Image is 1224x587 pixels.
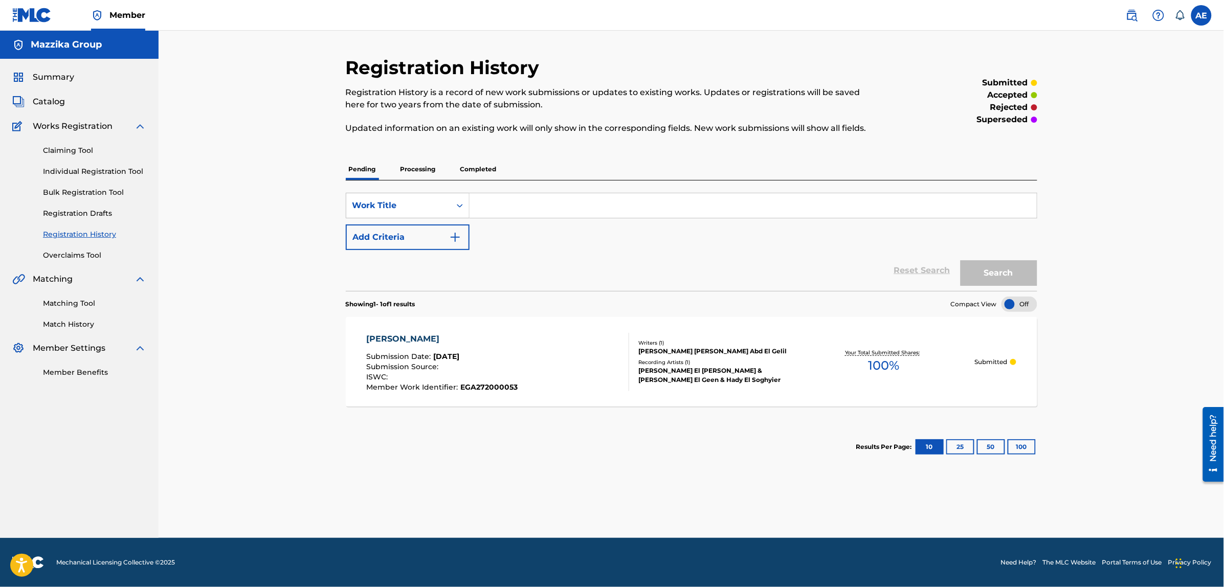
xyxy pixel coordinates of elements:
[449,231,461,243] img: 9d2ae6d4665cec9f34b9.svg
[946,439,974,455] button: 25
[1126,9,1138,21] img: search
[43,250,146,261] a: Overclaims Tool
[1152,9,1165,21] img: help
[397,159,439,180] p: Processing
[366,362,441,371] span: Submission Source :
[43,298,146,309] a: Matching Tool
[12,71,25,83] img: Summary
[1148,5,1169,26] div: Help
[346,159,379,180] p: Pending
[639,366,793,385] div: [PERSON_NAME] El [PERSON_NAME] & [PERSON_NAME] El Geen & Hady El Soghyier
[12,342,25,354] img: Member Settings
[43,166,146,177] a: Individual Registration Tool
[56,558,175,567] span: Mechanical Licensing Collective © 2025
[1043,558,1096,567] a: The MLC Website
[1195,403,1224,486] iframe: Resource Center
[12,96,65,108] a: CatalogCatalog
[990,101,1028,114] p: rejected
[346,86,878,111] p: Registration History is a record of new work submissions or updates to existing works. Updates or...
[366,382,460,392] span: Member Work Identifier :
[12,39,25,51] img: Accounts
[31,39,102,51] h5: Mazzika Group
[974,357,1007,367] p: Submitted
[845,349,923,356] p: Your Total Submitted Shares:
[43,319,146,330] a: Match History
[1168,558,1212,567] a: Privacy Policy
[346,193,1037,291] form: Search Form
[346,224,470,250] button: Add Criteria
[1001,558,1037,567] a: Need Help?
[12,96,25,108] img: Catalog
[134,120,146,132] img: expand
[346,122,878,134] p: Updated information on an existing work will only show in the corresponding fields. New work subm...
[916,439,944,455] button: 10
[12,8,52,22] img: MLC Logo
[12,556,44,569] img: logo
[33,273,73,285] span: Matching
[12,71,74,83] a: SummarySummary
[639,347,793,356] div: [PERSON_NAME] [PERSON_NAME] Abd El Gelil
[1122,5,1142,26] a: Public Search
[433,352,459,361] span: [DATE]
[43,367,146,378] a: Member Benefits
[134,342,146,354] img: expand
[1191,5,1212,26] div: User Menu
[33,96,65,108] span: Catalog
[33,71,74,83] span: Summary
[639,358,793,366] div: Recording Artists ( 1 )
[33,342,105,354] span: Member Settings
[12,120,26,132] img: Works Registration
[43,229,146,240] a: Registration History
[1102,558,1162,567] a: Portal Terms of Use
[43,145,146,156] a: Claiming Tool
[43,208,146,219] a: Registration Drafts
[457,159,500,180] p: Completed
[12,273,25,285] img: Matching
[91,9,103,21] img: Top Rightsholder
[460,382,518,392] span: EGA272000053
[869,356,900,375] span: 100 %
[346,56,545,79] h2: Registration History
[856,442,915,451] p: Results Per Page:
[43,187,146,198] a: Bulk Registration Tool
[33,120,113,132] span: Works Registration
[977,114,1028,126] p: superseded
[366,333,518,345] div: [PERSON_NAME]
[352,199,444,212] div: Work Title
[346,317,1037,407] a: [PERSON_NAME]Submission Date:[DATE]Submission Source:ISWC:Member Work Identifier:EGA272000053Writ...
[639,339,793,347] div: Writers ( 1 )
[1173,538,1224,587] iframe: Chat Widget
[366,372,390,381] span: ISWC :
[366,352,433,361] span: Submission Date :
[346,300,415,309] p: Showing 1 - 1 of 1 results
[1175,10,1185,20] div: Notifications
[983,77,1028,89] p: submitted
[134,273,146,285] img: expand
[1176,548,1182,579] div: Drag
[1008,439,1036,455] button: 100
[977,439,1005,455] button: 50
[988,89,1028,101] p: accepted
[951,300,997,309] span: Compact View
[109,9,145,21] span: Member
